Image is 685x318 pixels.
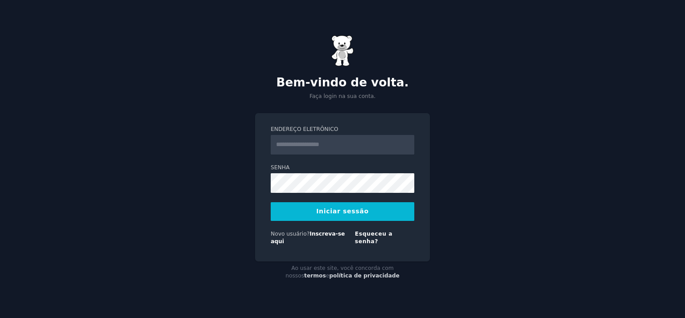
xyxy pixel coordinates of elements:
[271,202,414,221] button: Iniciar sessão
[304,273,326,279] a: termos
[331,35,354,66] img: Gummy Bear
[271,231,309,237] span: Novo usuário?
[255,93,430,101] p: Faça login na sua conta.
[271,164,414,172] label: Senha
[255,261,430,283] div: Ao usar este site, você concorda com nossos e
[255,76,430,90] h2: Bem-vindo de volta.
[329,273,400,279] a: política de privacidade
[355,231,392,245] a: Esqueceu a senha?
[271,126,414,134] label: Endereço eletrônico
